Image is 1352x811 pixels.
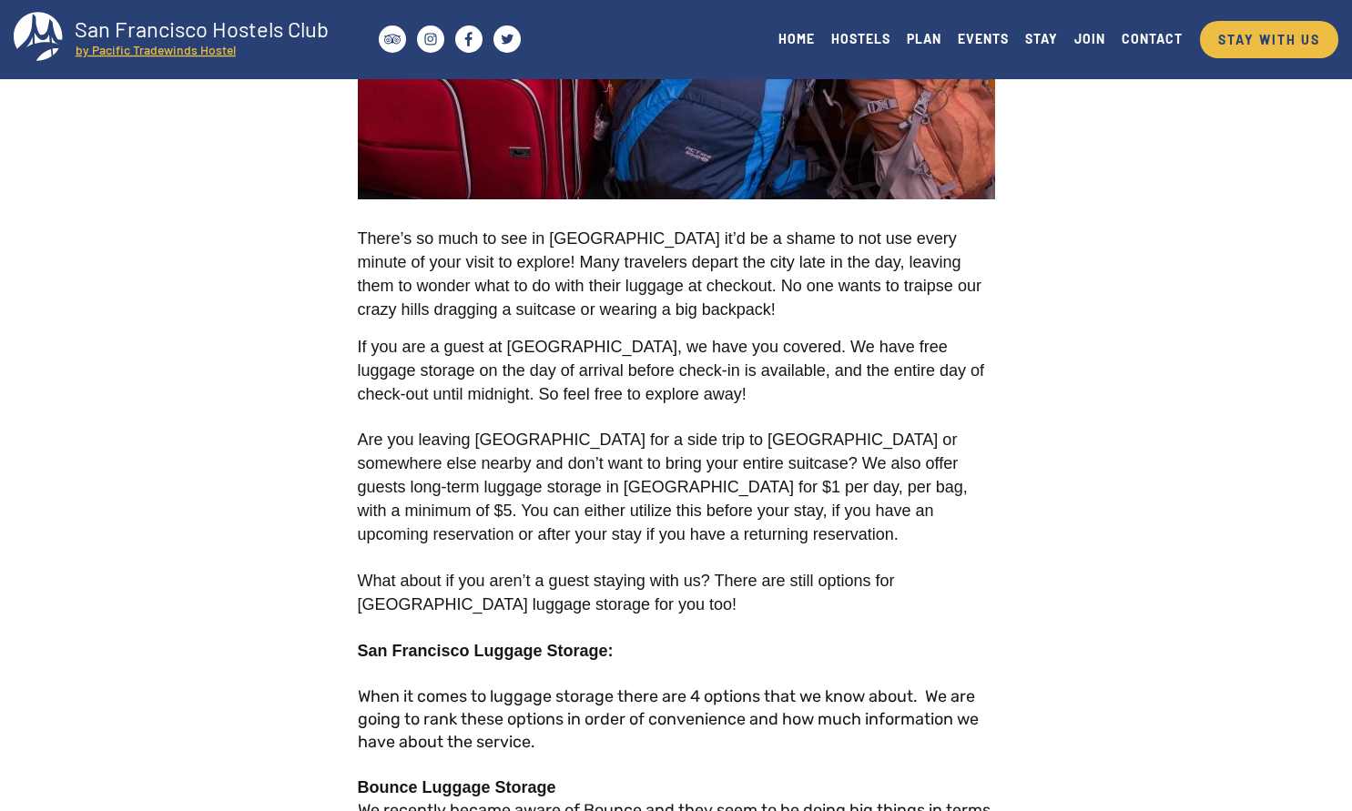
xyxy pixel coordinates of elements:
a: HOME [770,26,823,51]
tspan: by Pacific Tradewinds Hostel [76,42,236,57]
p: When it comes to luggage storage there are 4 options that we know about. We are going to rank the... [358,685,995,753]
a: STAY WITH US [1200,21,1338,58]
span: San Francisco Luggage Storage: [358,642,614,660]
a: STAY [1017,26,1066,51]
a: HOSTELS [823,26,899,51]
span: There’s so much to see in [GEOGRAPHIC_DATA] it’d be a shame to not use every minute of your visit... [358,229,986,319]
a: JOIN [1066,26,1113,51]
a: CONTACT [1113,26,1191,51]
a: PLAN [899,26,950,51]
strong: Bounce Luggage Storage [358,778,556,796]
span: If you are a guest at [GEOGRAPHIC_DATA], we have you covered. We have free luggage storage on the... [358,338,989,403]
tspan: San Francisco Hostels Club [75,15,329,42]
a: San Francisco Hostels Club by Pacific Tradewinds Hostel [14,12,346,66]
span: Are you leaving [GEOGRAPHIC_DATA] for a side trip to [GEOGRAPHIC_DATA] or somewhere else nearby a... [358,431,972,543]
a: EVENTS [950,26,1017,51]
span: What about if you aren’t a guest staying with us? There are still options for [GEOGRAPHIC_DATA] l... [358,572,900,613]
